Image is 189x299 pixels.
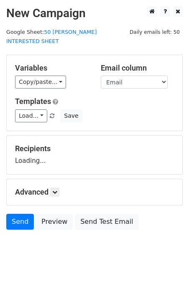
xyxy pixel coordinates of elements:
a: Copy/paste... [15,76,66,89]
a: Load... [15,109,47,122]
a: Send [6,214,34,230]
a: 50 [PERSON_NAME] INTERESTED SHEET [6,29,97,45]
h5: Advanced [15,188,174,197]
a: Preview [36,214,73,230]
span: Daily emails left: 50 [127,28,183,37]
a: Send Test Email [75,214,138,230]
h5: Email column [101,63,174,73]
h5: Recipients [15,144,174,153]
a: Daily emails left: 50 [127,29,183,35]
div: Loading... [15,144,174,166]
small: Google Sheet: [6,29,97,45]
h2: New Campaign [6,6,183,20]
h5: Variables [15,63,88,73]
iframe: Chat Widget [147,259,189,299]
button: Save [60,109,82,122]
a: Templates [15,97,51,106]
